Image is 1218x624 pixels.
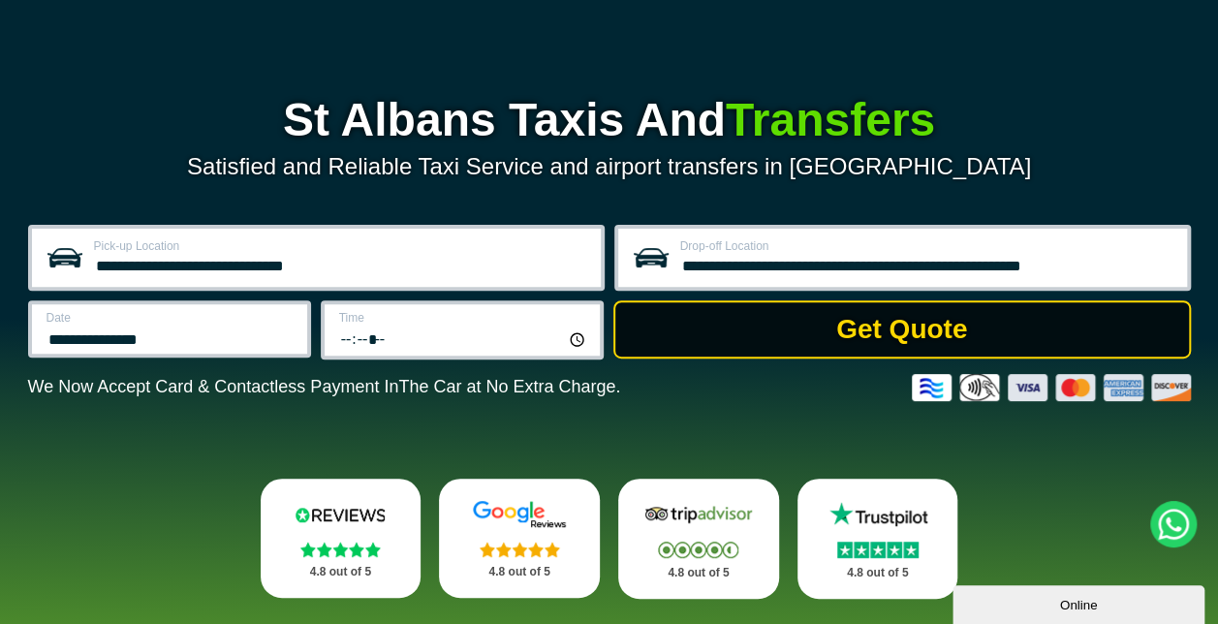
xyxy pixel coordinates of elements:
[837,542,919,558] img: Stars
[819,561,937,585] p: 4.8 out of 5
[480,542,560,557] img: Stars
[282,500,398,529] img: Reviews.io
[613,300,1191,359] button: Get Quote
[439,479,600,598] a: Google Stars 4.8 out of 5
[28,153,1191,180] p: Satisfied and Reliable Taxi Service and airport transfers in [GEOGRAPHIC_DATA]
[953,581,1208,624] iframe: chat widget
[680,240,1175,252] label: Drop-off Location
[460,560,578,584] p: 4.8 out of 5
[797,479,958,599] a: Trustpilot Stars 4.8 out of 5
[94,240,589,252] label: Pick-up Location
[726,94,935,145] span: Transfers
[261,479,422,598] a: Reviews.io Stars 4.8 out of 5
[461,500,578,529] img: Google
[658,542,738,558] img: Stars
[618,479,779,599] a: Tripadvisor Stars 4.8 out of 5
[398,377,620,396] span: The Car at No Extra Charge.
[820,500,936,529] img: Trustpilot
[300,542,381,557] img: Stars
[912,374,1191,401] img: Credit And Debit Cards
[47,312,296,324] label: Date
[339,312,588,324] label: Time
[28,97,1191,143] h1: St Albans Taxis And
[282,560,400,584] p: 4.8 out of 5
[28,377,621,397] p: We Now Accept Card & Contactless Payment In
[640,561,758,585] p: 4.8 out of 5
[640,500,757,529] img: Tripadvisor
